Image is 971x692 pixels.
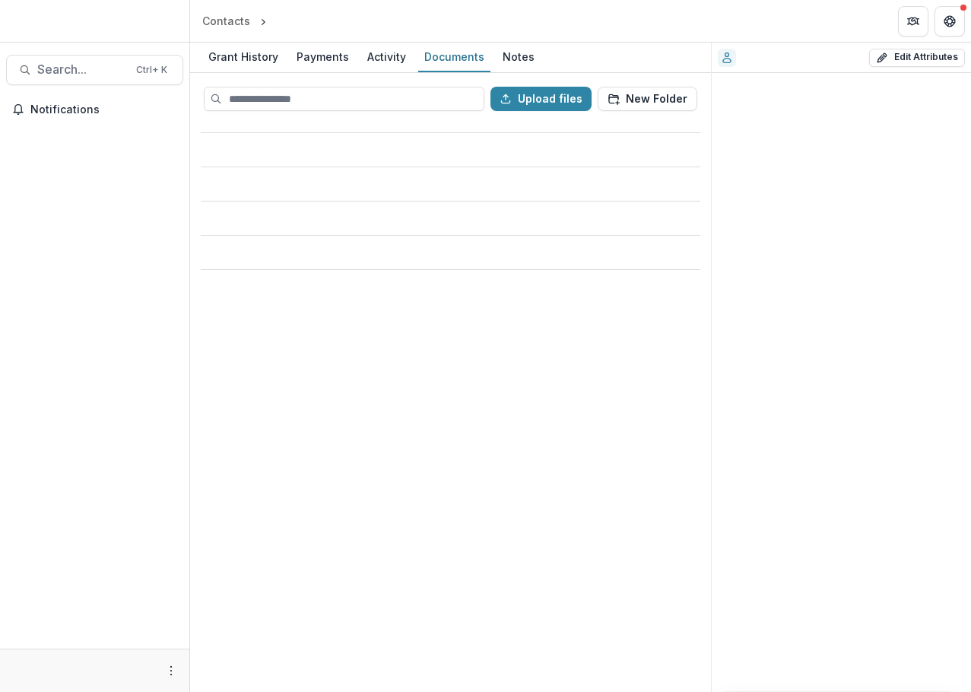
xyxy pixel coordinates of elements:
a: Activity [361,43,412,72]
div: Documents [418,46,490,68]
a: Payments [290,43,355,72]
button: Get Help [935,6,965,37]
button: Notifications [6,97,183,122]
nav: breadcrumb [196,10,335,32]
button: New Folder [598,87,697,111]
span: Search... [37,62,127,77]
button: More [162,662,180,680]
button: Partners [898,6,928,37]
div: Payments [290,46,355,68]
div: Grant History [202,46,284,68]
a: Grant History [202,43,284,72]
a: Documents [418,43,490,72]
span: Notifications [30,103,177,116]
div: Contacts [202,13,250,29]
a: Contacts [196,10,256,32]
a: Notes [497,43,541,72]
button: Search... [6,55,183,85]
button: Upload files [490,87,592,111]
div: Ctrl + K [133,62,170,78]
div: Notes [497,46,541,68]
button: Edit Attributes [869,49,965,67]
div: Activity [361,46,412,68]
